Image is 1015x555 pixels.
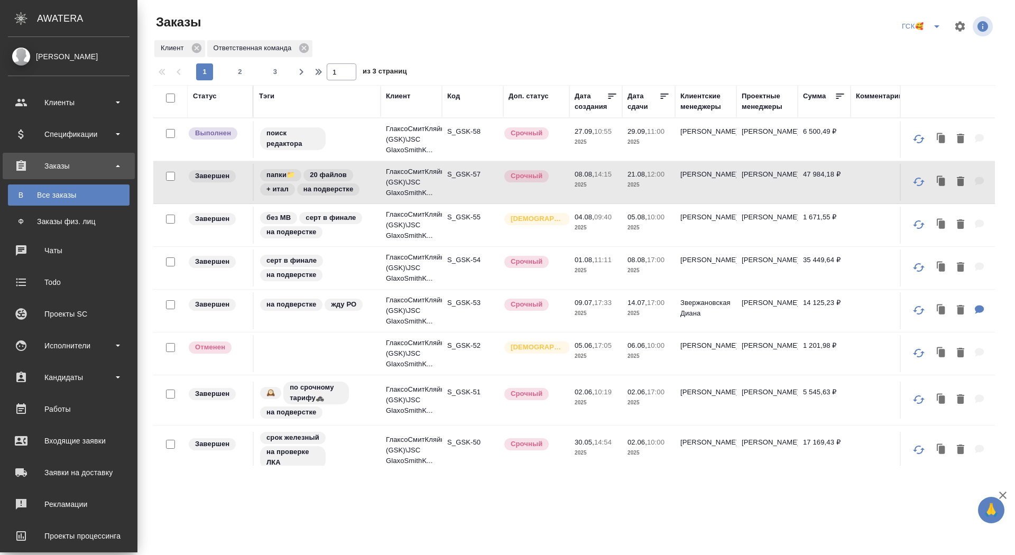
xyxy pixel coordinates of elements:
[628,438,647,446] p: 02.06,
[303,184,353,195] p: на подверстке
[447,255,498,265] p: S_GSK-54
[267,63,284,80] button: 3
[628,91,659,112] div: Дата сдачи
[906,387,931,412] button: Обновить
[266,128,319,149] p: поиск редактора
[628,256,647,264] p: 08.08,
[3,396,135,422] a: Работы
[386,434,437,466] p: ГлаксоСмитКляйн (GSK)\JSC GlaxoSmithK...
[575,265,617,276] p: 2025
[675,335,736,372] td: [PERSON_NAME]
[798,292,851,329] td: 14 125,23 ₽
[973,16,995,36] span: Посмотреть информацию
[628,351,670,362] p: 2025
[3,428,135,454] a: Входящие заявки
[37,8,137,29] div: AWATERA
[594,299,612,307] p: 17:33
[628,137,670,147] p: 2025
[675,292,736,329] td: Звержановская Диана
[906,340,931,366] button: Обновить
[188,340,247,355] div: Выставляет КМ после отмены со стороны клиента. Если уже после запуска – КМ пишет ПМу про отмену, ...
[188,298,247,312] div: Выставляет КМ при направлении счета или после выполнения всех работ/сдачи заказа клиенту. Окончат...
[13,190,124,200] div: Все заказы
[266,432,319,443] p: срок железный
[266,227,316,237] p: на подверстке
[3,523,135,549] a: Проекты процессинга
[195,388,229,399] p: Завершен
[259,91,274,101] div: Тэги
[798,121,851,158] td: 6 500,49 ₽
[503,126,564,141] div: Выставляется автоматически, если на указанный объем услуг необходимо больше времени в стандартном...
[736,121,798,158] td: [PERSON_NAME]
[594,170,612,178] p: 14:15
[447,126,498,137] p: S_GSK-58
[290,382,343,403] p: по срочному тарифу🚓
[742,91,792,112] div: Проектные менеджеры
[736,292,798,329] td: [PERSON_NAME]
[906,212,931,237] button: Обновить
[628,180,670,190] p: 2025
[675,121,736,158] td: [PERSON_NAME]
[266,184,289,195] p: + итал
[266,387,275,398] p: 🕰️
[511,388,542,399] p: Срочный
[675,249,736,286] td: [PERSON_NAME]
[503,298,564,312] div: Выставляется автоматически, если на указанный объем услуг необходимо больше времени в стандартном...
[207,40,313,57] div: Ответственная команда
[188,169,247,183] div: Выставляет КМ при направлении счета или после выполнения всех работ/сдачи заказа клиенту. Окончат...
[675,207,736,244] td: [PERSON_NAME]
[931,128,952,150] button: Клонировать
[195,439,229,449] p: Завершен
[8,126,130,142] div: Спецификации
[503,255,564,269] div: Выставляется автоматически, если на указанный объем услуг необходимо больше времени в стандартном...
[8,369,130,385] div: Кандидаты
[447,169,498,180] p: S_GSK-57
[8,433,130,449] div: Входящие заявки
[575,91,607,112] div: Дата создания
[628,127,647,135] p: 29.09,
[594,256,612,264] p: 11:11
[575,308,617,319] p: 2025
[195,342,225,353] p: Отменен
[266,270,316,280] p: на подверстке
[628,213,647,221] p: 05.08,
[978,497,1004,523] button: 🙏
[509,91,549,101] div: Доп. статус
[232,67,248,77] span: 2
[628,397,670,408] p: 2025
[154,40,205,57] div: Клиент
[952,214,970,236] button: Удалить
[575,213,594,221] p: 04.08,
[266,407,316,418] p: на подверстке
[736,432,798,469] td: [PERSON_NAME]
[931,171,952,193] button: Клонировать
[575,351,617,362] p: 2025
[259,254,375,282] div: серт в финале, на подверстке
[899,18,947,35] div: split button
[3,301,135,327] a: Проекты SC
[594,341,612,349] p: 17:05
[266,447,319,468] p: на проверке ЛКА
[947,14,973,39] span: Настроить таблицу
[331,299,356,310] p: жду РО
[3,237,135,264] a: Чаты
[511,342,564,353] p: [DEMOGRAPHIC_DATA]
[952,171,970,193] button: Удалить
[193,91,217,101] div: Статус
[214,43,296,53] p: Ответственная команда
[798,207,851,244] td: 1 671,55 ₽
[386,384,437,416] p: ГлаксоСмитКляйн (GSK)\JSC GlaxoSmithK...
[511,256,542,267] p: Срочный
[906,298,931,323] button: Обновить
[952,439,970,461] button: Удалить
[803,91,826,101] div: Сумма
[259,381,375,420] div: 🕰️, по срочному тарифу🚓, на подверстке
[195,256,229,267] p: Завершен
[503,437,564,451] div: Выставляется автоматически, если на указанный объем услуг необходимо больше времени в стандартном...
[195,299,229,310] p: Завершен
[153,14,201,31] span: Заказы
[266,212,291,223] p: без МВ
[161,43,188,53] p: Клиент
[195,128,231,138] p: Выполнен
[386,209,437,241] p: ГлаксоСмитКляйн (GSK)\JSC GlaxoSmithK...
